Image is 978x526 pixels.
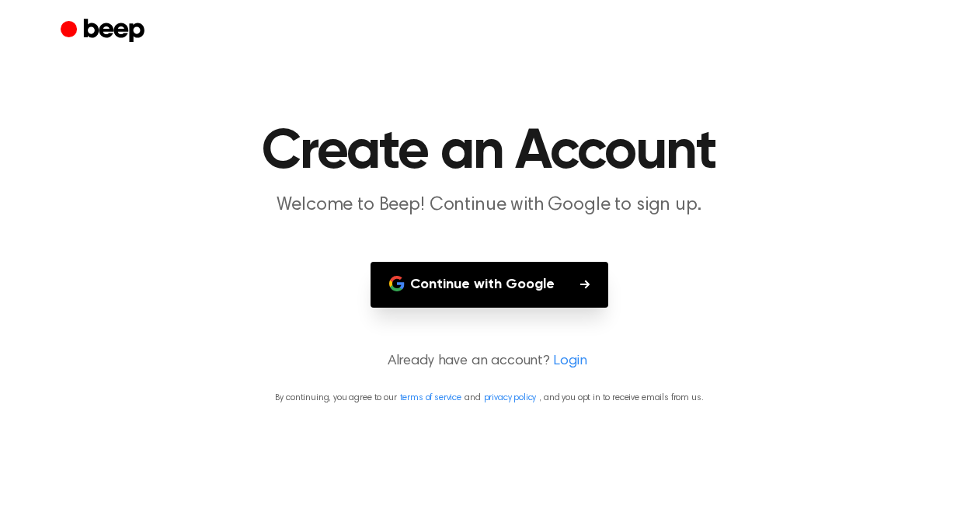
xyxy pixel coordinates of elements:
[92,124,887,180] h1: Create an Account
[61,16,148,47] a: Beep
[191,193,788,218] p: Welcome to Beep! Continue with Google to sign up.
[19,391,959,405] p: By continuing, you agree to our and , and you opt in to receive emails from us.
[19,351,959,372] p: Already have an account?
[553,351,587,372] a: Login
[400,393,461,402] a: terms of service
[371,262,608,308] button: Continue with Google
[484,393,537,402] a: privacy policy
